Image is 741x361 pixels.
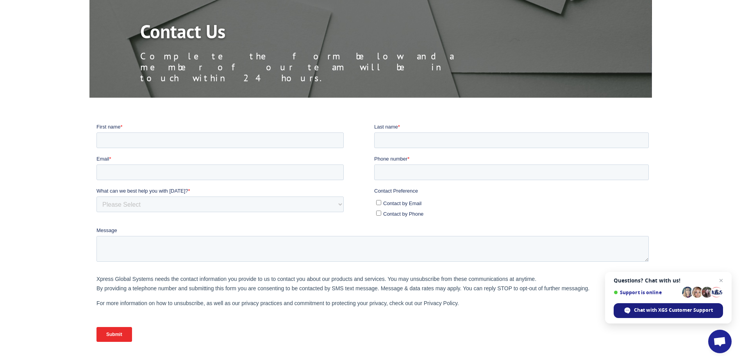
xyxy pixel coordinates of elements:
[634,307,713,314] span: Chat with XGS Customer Support
[96,123,652,356] iframe: Form 0
[140,22,492,45] h1: Contact Us
[614,303,723,318] span: Chat with XGS Customer Support
[614,290,679,295] span: Support is online
[140,51,492,84] p: Complete the form below and a member of our team will be in touch within 24 hours.
[614,277,723,284] span: Questions? Chat with us!
[708,330,732,353] a: Open chat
